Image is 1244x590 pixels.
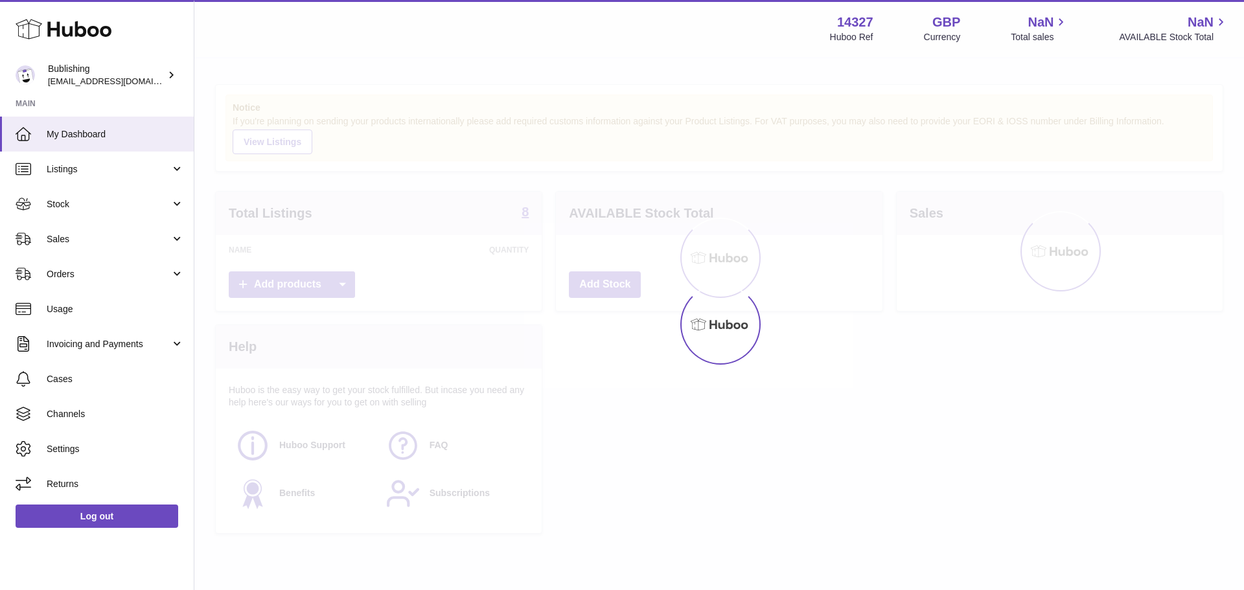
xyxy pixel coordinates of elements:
span: Orders [47,268,170,280]
div: Bublishing [48,63,165,87]
span: Returns [47,478,184,490]
img: internalAdmin-14327@internal.huboo.com [16,65,35,85]
a: Log out [16,505,178,528]
span: NaN [1188,14,1214,31]
strong: 14327 [837,14,873,31]
span: Listings [47,163,170,176]
a: NaN Total sales [1011,14,1068,43]
span: Sales [47,233,170,245]
span: My Dashboard [47,128,184,141]
span: NaN [1028,14,1054,31]
a: NaN AVAILABLE Stock Total [1119,14,1228,43]
span: Cases [47,373,184,385]
span: Usage [47,303,184,315]
span: Invoicing and Payments [47,338,170,350]
span: Settings [47,443,184,455]
span: [EMAIL_ADDRESS][DOMAIN_NAME] [48,76,190,86]
span: Channels [47,408,184,420]
span: Stock [47,198,170,210]
strong: GBP [932,14,960,31]
span: Total sales [1011,31,1068,43]
div: Currency [924,31,961,43]
span: AVAILABLE Stock Total [1119,31,1228,43]
div: Huboo Ref [830,31,873,43]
